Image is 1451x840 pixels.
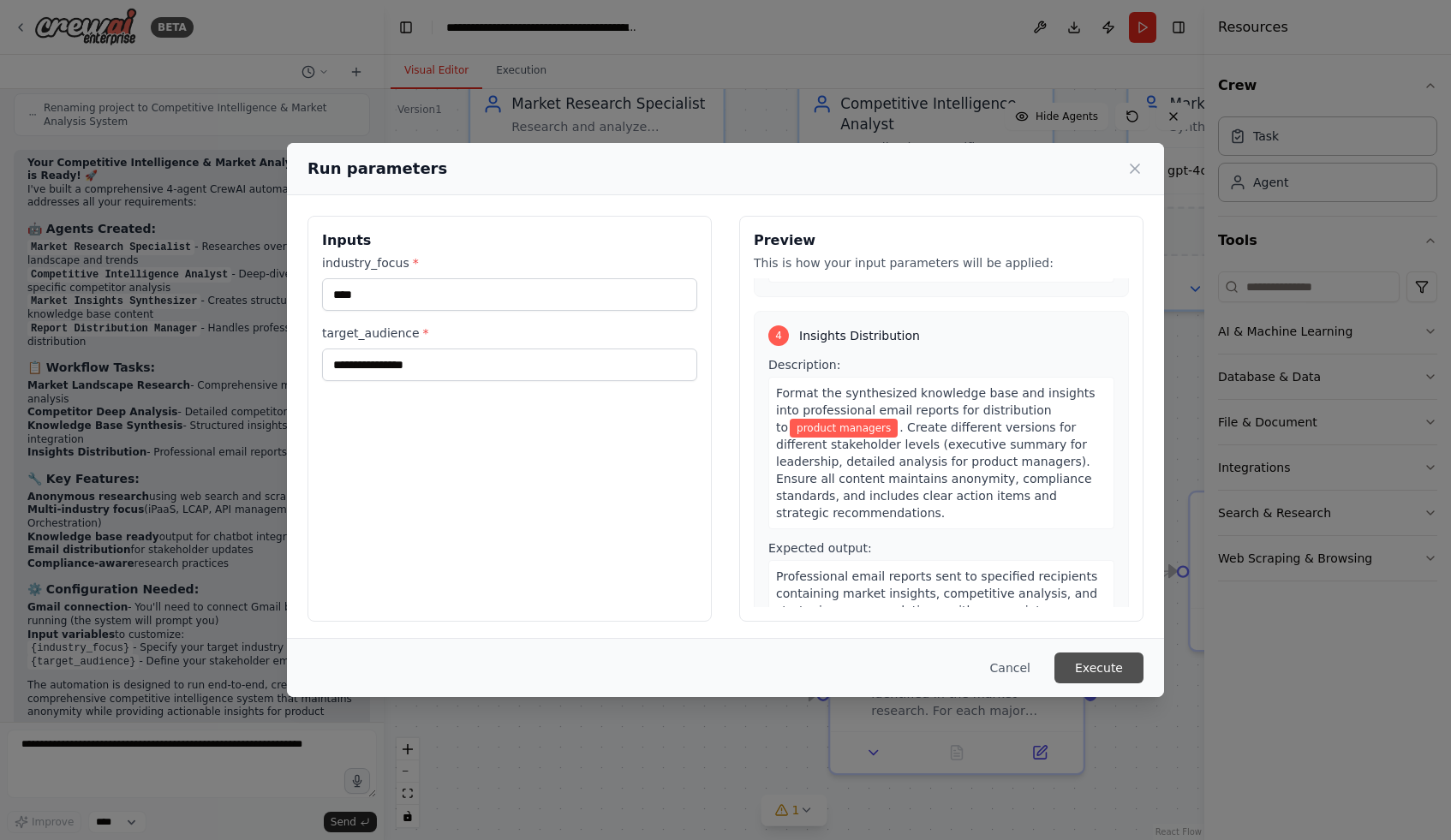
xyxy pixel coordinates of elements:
h3: Preview [754,230,1129,251]
button: Execute [1054,652,1143,683]
span: Expected output: [768,541,872,555]
label: industry_focus [322,254,697,271]
h2: Run parameters [308,157,447,181]
span: Professional email reports sent to specified recipients containing market insights, competitive a... [776,569,1097,634]
span: . Create different versions for different stakeholder levels (executive summary for leadership, d... [776,420,1092,520]
p: This is how your input parameters will be applied: [754,254,1129,271]
button: Cancel [976,652,1044,683]
span: Format the synthesized knowledge base and insights into professional email reports for distributi... [776,386,1096,434]
span: Insights Distribution [799,327,920,344]
h3: Inputs [322,230,697,251]
label: target_audience [322,325,697,342]
div: 4 [768,325,789,346]
span: Description: [768,358,840,372]
span: Variable: target_audience [790,419,898,438]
